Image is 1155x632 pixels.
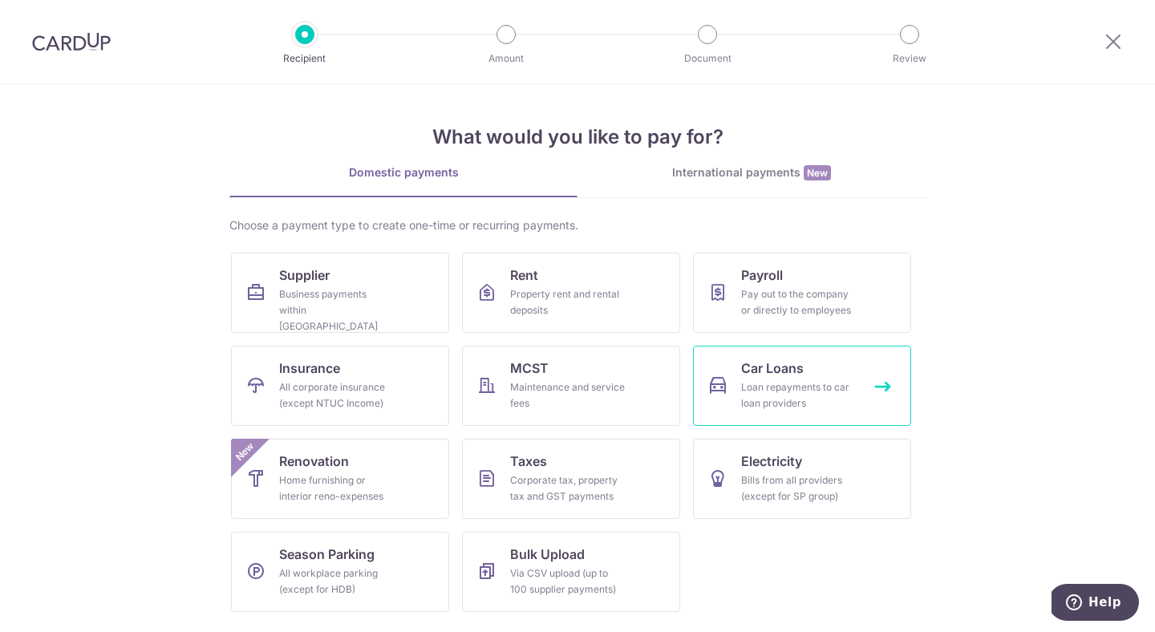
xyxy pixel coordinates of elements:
span: MCST [510,359,549,378]
a: RenovationHome furnishing or interior reno-expensesNew [231,439,449,519]
h4: What would you like to pay for? [229,123,926,152]
div: All workplace parking (except for HDB) [279,565,395,598]
div: Business payments within [GEOGRAPHIC_DATA] [279,286,395,334]
span: Bulk Upload [510,545,585,564]
a: MCSTMaintenance and service fees [462,346,680,426]
a: Car LoansLoan repayments to car loan providers [693,346,911,426]
div: Via CSV upload (up to 100 supplier payments) [510,565,626,598]
p: Amount [447,51,565,67]
span: New [804,165,831,180]
div: Domestic payments [229,164,577,180]
span: Car Loans [741,359,804,378]
p: Review [850,51,969,67]
span: Insurance [279,359,340,378]
a: PayrollPay out to the company or directly to employees [693,253,911,333]
a: InsuranceAll corporate insurance (except NTUC Income) [231,346,449,426]
div: Pay out to the company or directly to employees [741,286,857,318]
p: Recipient [245,51,364,67]
div: Property rent and rental deposits [510,286,626,318]
a: Season ParkingAll workplace parking (except for HDB) [231,532,449,612]
a: TaxesCorporate tax, property tax and GST payments [462,439,680,519]
a: SupplierBusiness payments within [GEOGRAPHIC_DATA] [231,253,449,333]
span: Supplier [279,265,330,285]
span: Payroll [741,265,783,285]
iframe: Opens a widget where you can find more information [1052,584,1139,624]
a: Bulk UploadVia CSV upload (up to 100 supplier payments) [462,532,680,612]
a: ElectricityBills from all providers (except for SP group) [693,439,911,519]
a: RentProperty rent and rental deposits [462,253,680,333]
span: Electricity [741,452,802,471]
div: Choose a payment type to create one-time or recurring payments. [229,217,926,233]
img: CardUp [32,32,111,51]
span: New [232,439,258,465]
span: Rent [510,265,538,285]
div: International payments [577,164,926,181]
p: Document [648,51,767,67]
div: Loan repayments to car loan providers [741,379,857,411]
span: Season Parking [279,545,375,564]
div: All corporate insurance (except NTUC Income) [279,379,395,411]
div: Bills from all providers (except for SP group) [741,472,857,504]
div: Home furnishing or interior reno-expenses [279,472,395,504]
span: Taxes [510,452,547,471]
span: Renovation [279,452,349,471]
div: Corporate tax, property tax and GST payments [510,472,626,504]
div: Maintenance and service fees [510,379,626,411]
